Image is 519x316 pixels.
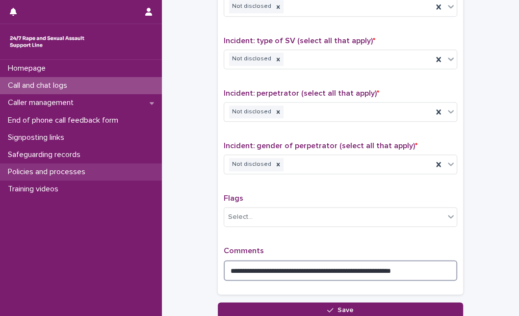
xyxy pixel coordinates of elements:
p: End of phone call feedback form [4,116,126,125]
div: Not disclosed [229,158,273,171]
span: Incident: gender of perpetrator (select all that apply) [224,142,417,150]
p: Call and chat logs [4,81,75,90]
span: Comments [224,247,264,255]
div: Not disclosed [229,53,273,66]
span: Flags [224,194,243,202]
div: Select... [228,212,253,222]
p: Safeguarding records [4,150,88,159]
p: Policies and processes [4,167,93,177]
span: Incident: perpetrator (select all that apply) [224,89,379,97]
p: Caller management [4,98,81,107]
p: Homepage [4,64,53,73]
p: Signposting links [4,133,72,142]
img: rhQMoQhaT3yELyF149Cw [8,32,86,52]
span: Save [337,307,354,314]
p: Training videos [4,184,66,194]
span: Incident: type of SV (select all that apply) [224,37,375,45]
div: Not disclosed [229,105,273,119]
